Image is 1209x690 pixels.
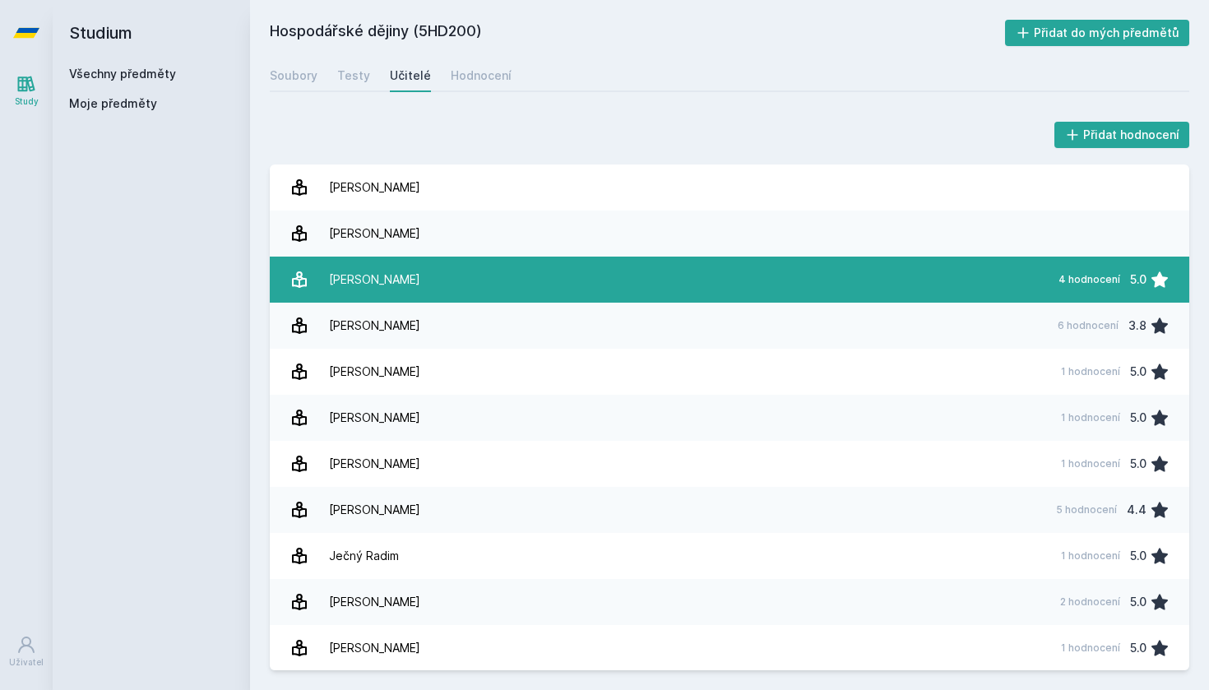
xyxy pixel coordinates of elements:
[1130,263,1146,296] div: 5.0
[270,349,1189,395] a: [PERSON_NAME] 1 hodnocení 5.0
[1058,273,1120,286] div: 4 hodnocení
[1061,411,1120,424] div: 1 hodnocení
[270,579,1189,625] a: [PERSON_NAME] 2 hodnocení 5.0
[1061,365,1120,378] div: 1 hodnocení
[390,67,431,84] div: Učitelé
[329,632,420,665] div: [PERSON_NAME]
[390,59,431,92] a: Učitelé
[1130,632,1146,665] div: 5.0
[270,20,1005,46] h2: Hospodářské dějiny (5HD200)
[1128,309,1146,342] div: 3.8
[270,67,317,84] div: Soubory
[270,487,1189,533] a: [PERSON_NAME] 5 hodnocení 4.4
[329,401,420,434] div: [PERSON_NAME]
[1130,586,1146,618] div: 5.0
[15,95,39,108] div: Study
[451,67,512,84] div: Hodnocení
[3,66,49,116] a: Study
[337,67,370,84] div: Testy
[329,171,420,204] div: [PERSON_NAME]
[270,257,1189,303] a: [PERSON_NAME] 4 hodnocení 5.0
[337,59,370,92] a: Testy
[329,447,420,480] div: [PERSON_NAME]
[329,355,420,388] div: [PERSON_NAME]
[329,263,420,296] div: [PERSON_NAME]
[270,395,1189,441] a: [PERSON_NAME] 1 hodnocení 5.0
[329,493,420,526] div: [PERSON_NAME]
[329,309,420,342] div: [PERSON_NAME]
[1130,401,1146,434] div: 5.0
[270,441,1189,487] a: [PERSON_NAME] 1 hodnocení 5.0
[1130,355,1146,388] div: 5.0
[270,59,317,92] a: Soubory
[329,539,399,572] div: Ječný Radim
[329,217,420,250] div: [PERSON_NAME]
[1005,20,1190,46] button: Přidat do mých předmětů
[69,95,157,112] span: Moje předměty
[329,586,420,618] div: [PERSON_NAME]
[1061,641,1120,655] div: 1 hodnocení
[9,656,44,669] div: Uživatel
[270,533,1189,579] a: Ječný Radim 1 hodnocení 5.0
[1061,549,1120,563] div: 1 hodnocení
[1054,122,1190,148] button: Přidat hodnocení
[1130,447,1146,480] div: 5.0
[1130,539,1146,572] div: 5.0
[270,303,1189,349] a: [PERSON_NAME] 6 hodnocení 3.8
[270,164,1189,211] a: [PERSON_NAME]
[1056,503,1117,516] div: 5 hodnocení
[3,627,49,677] a: Uživatel
[451,59,512,92] a: Hodnocení
[1127,493,1146,526] div: 4.4
[1058,319,1119,332] div: 6 hodnocení
[69,67,176,81] a: Všechny předměty
[1061,457,1120,470] div: 1 hodnocení
[270,625,1189,671] a: [PERSON_NAME] 1 hodnocení 5.0
[270,211,1189,257] a: [PERSON_NAME]
[1060,595,1120,609] div: 2 hodnocení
